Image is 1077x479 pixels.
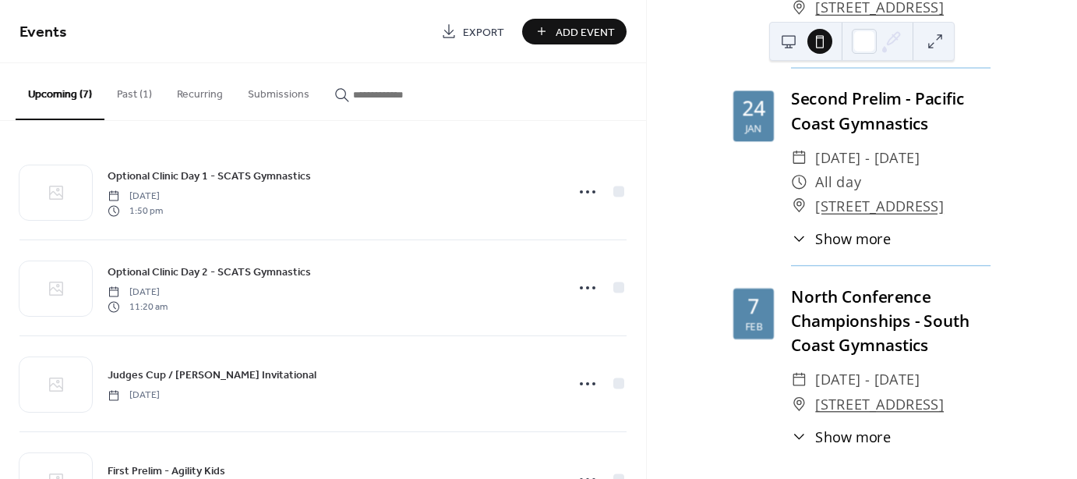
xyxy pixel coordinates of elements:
[108,169,311,185] span: Optional Clinic Day 1 - SCATS Gymnastics
[108,264,311,281] span: Optional Clinic Day 2 - SCATS Gymnastics
[108,389,160,403] span: [DATE]
[791,193,807,218] div: ​
[19,17,67,48] span: Events
[104,63,164,119] button: Past (1)
[108,367,316,384] span: Judges Cup / [PERSON_NAME] Invitational
[791,228,807,249] div: ​
[108,366,316,384] a: Judges Cup / [PERSON_NAME] Invitational
[108,167,311,185] a: Optional Clinic Day 1 - SCATS Gymnastics
[743,99,765,119] div: 24
[791,285,990,358] div: North Conference Championships - South Coast Gymnastics
[791,427,892,448] button: ​Show more
[522,19,627,44] button: Add Event
[108,286,168,300] span: [DATE]
[463,24,504,41] span: Export
[815,392,944,417] a: [STREET_ADDRESS]
[108,263,311,281] a: Optional Clinic Day 2 - SCATS Gymnastics
[791,87,990,135] div: Second Prelim - Pacific Coast Gymnastics
[108,300,168,314] span: 11:20 am
[748,297,759,318] div: 7
[791,169,807,193] div: ​
[108,190,163,204] span: [DATE]
[556,24,615,41] span: Add Event
[108,204,163,218] span: 1:50 pm
[745,321,762,332] div: Feb
[164,63,235,119] button: Recurring
[791,228,892,249] button: ​Show more
[815,427,892,448] span: Show more
[745,123,762,133] div: Jan
[791,145,807,169] div: ​
[791,368,807,392] div: ​
[815,193,944,218] a: [STREET_ADDRESS]
[815,228,892,249] span: Show more
[429,19,516,44] a: Export
[791,427,807,448] div: ​
[791,392,807,417] div: ​
[235,63,322,119] button: Submissions
[815,169,861,193] span: All day
[815,145,920,169] span: [DATE] - [DATE]
[815,368,920,392] span: [DATE] - [DATE]
[16,63,104,120] button: Upcoming (7)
